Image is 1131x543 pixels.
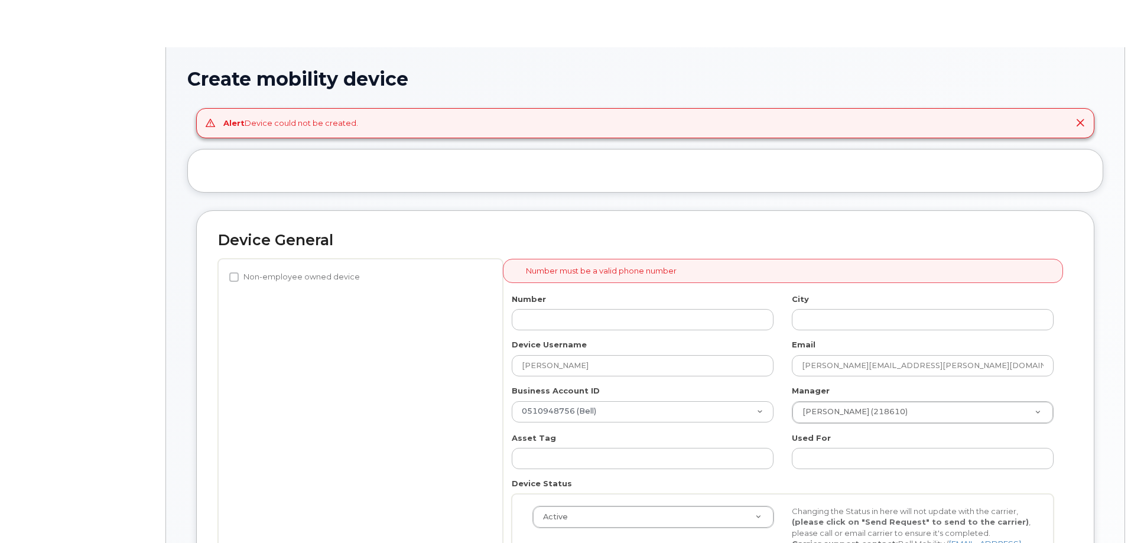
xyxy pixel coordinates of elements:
label: City [792,294,809,305]
label: Device Username [512,339,587,350]
strong: (please click on "Send Request" to send to the carrier) [792,517,1029,526]
span: Active [536,512,568,522]
a: [PERSON_NAME] (218610) [792,402,1053,423]
label: Email [792,339,815,350]
li: Number must be a valid phone number [526,265,677,277]
input: Non-employee owned device [229,272,239,282]
strong: Alert [223,118,245,128]
label: Manager [792,385,830,396]
div: Device could not be created. [223,118,358,129]
label: Non-employee owned device [229,270,360,284]
a: Active [533,506,773,528]
label: Asset Tag [512,433,556,444]
h1: Create mobility device [187,69,1103,89]
label: Used For [792,433,831,444]
span: [PERSON_NAME] (218610) [795,407,908,417]
label: Number [512,294,546,305]
label: Business Account ID [512,385,600,396]
h2: Device General [218,232,1072,249]
label: Device Status [512,478,572,489]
